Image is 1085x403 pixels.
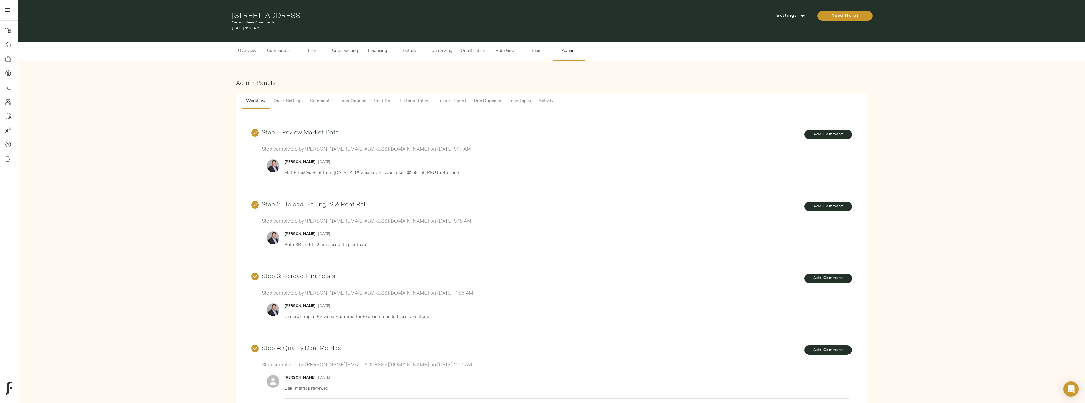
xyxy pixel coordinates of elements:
[232,20,658,25] p: Canyon View Apartments
[804,130,852,139] button: Add Comment
[804,131,852,138] span: Add Comment
[539,97,553,105] span: Activity
[824,12,866,20] span: Need Help?
[261,344,341,352] a: Step 4: Qualify Deal Metrics
[804,203,852,210] span: Add Comment
[261,128,339,136] a: Step 1: Review Market Data
[262,288,849,297] h6: Step completed by [PERSON_NAME][EMAIL_ADDRESS][DOMAIN_NAME] on [DATE] 11:55 AM
[397,47,421,55] span: Details
[267,159,279,172] img: ACg8ocIz5g9J6yCiuTqIbLSOf7QS26iXPmlYHhlR4Dia-I2p_gZrFA=s96-c
[817,11,873,21] button: Need Help?
[773,12,808,20] span: Settings
[767,11,814,21] button: Settings
[262,360,849,369] h6: Step completed by [PERSON_NAME][EMAIL_ADDRESS][DOMAIN_NAME] on [DATE] 11:51 AM
[366,47,390,55] span: Financing
[284,385,844,391] p: Deal metrics reviewed.
[267,47,293,55] span: Comparables
[318,376,330,380] span: [DATE]
[339,97,366,105] span: Loan Options
[525,47,549,55] span: Team
[318,160,330,164] span: [DATE]
[374,97,392,105] span: Rent Roll
[246,97,266,105] span: Workflow
[804,347,852,354] span: Add Comment
[261,200,367,208] a: Step 2: Upload Trailing 12 & Rent Roll
[461,47,485,55] span: Qualification
[493,47,517,55] span: Rate Grid
[262,216,849,225] h6: Step completed by [PERSON_NAME][EMAIL_ADDRESS][DOMAIN_NAME] on [DATE] 9:18 AM
[236,79,867,86] h3: Admin Panels
[284,232,316,236] strong: [PERSON_NAME]
[437,97,466,105] span: Lender Report
[804,345,852,355] button: Add Comment
[284,241,844,248] p: Both RR and T-12 are accounting outputs
[310,97,332,105] span: Comments
[556,47,580,55] span: Admin
[804,274,852,283] button: Add Comment
[6,382,12,395] img: logo
[284,169,844,176] p: Flat Effective Rent from [DATE]. 4.6% Vacancy in submarket. $258,750 PPU in zip code.
[232,11,658,20] h1: [STREET_ADDRESS]
[284,313,844,320] p: Underwriting to Provided Proforma for Expenses due to lease up nature.
[1063,381,1079,397] div: Open Intercom Messenger
[235,47,259,55] span: Overview
[284,376,316,380] strong: [PERSON_NAME]
[300,47,324,55] span: Files
[318,232,330,236] span: [DATE]
[474,97,501,105] span: Due Diligence
[261,272,335,280] a: Step 3: Spread Financials
[273,97,303,105] span: Quick Settings
[508,97,531,105] span: Loan Tapes
[318,304,330,308] span: [DATE]
[332,47,358,55] span: Underwriting
[267,303,279,316] img: ACg8ocIz5g9J6yCiuTqIbLSOf7QS26iXPmlYHhlR4Dia-I2p_gZrFA=s96-c
[804,202,852,211] button: Add Comment
[284,160,316,164] strong: [PERSON_NAME]
[804,275,852,282] span: Add Comment
[232,25,658,31] p: [DATE] 9:38 AM
[429,47,453,55] span: Loan Sizing
[284,304,316,308] strong: [PERSON_NAME]
[267,231,279,244] img: ACg8ocIz5g9J6yCiuTqIbLSOf7QS26iXPmlYHhlR4Dia-I2p_gZrFA=s96-c
[400,97,430,105] span: Letter of Intent
[262,144,849,153] h6: Step completed by [PERSON_NAME][EMAIL_ADDRESS][DOMAIN_NAME] on [DATE] 9:17 AM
